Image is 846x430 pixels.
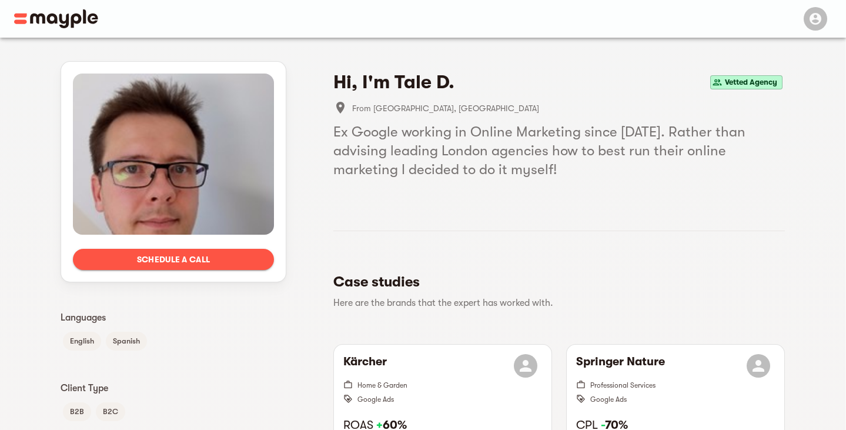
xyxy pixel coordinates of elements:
h5: Ex Google working in Online Marketing since [DATE]. Rather than advising leading London agencies ... [333,122,785,179]
p: Here are the brands that the expert has worked with. [333,296,775,310]
span: Schedule a call [82,252,265,266]
span: From [GEOGRAPHIC_DATA], [GEOGRAPHIC_DATA] [352,101,785,115]
h6: Springer Nature [576,354,665,378]
span: Professional Services [590,381,656,389]
span: B2B [63,405,91,419]
span: Vetted Agency [720,75,782,89]
h5: Case studies [333,272,775,291]
span: English [63,334,101,348]
p: Client Type [61,381,286,395]
button: Schedule a call [73,249,274,270]
h6: Kärcher [343,354,387,378]
img: Main logo [14,9,98,28]
span: Google Ads [590,395,627,404]
p: Languages [61,311,286,325]
span: B2C [96,405,125,419]
span: Spanish [106,334,147,348]
h4: Hi, I'm Tale D. [333,71,454,94]
span: Google Ads [357,395,394,404]
span: Menu [797,13,832,22]
span: Home & Garden [357,381,407,389]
